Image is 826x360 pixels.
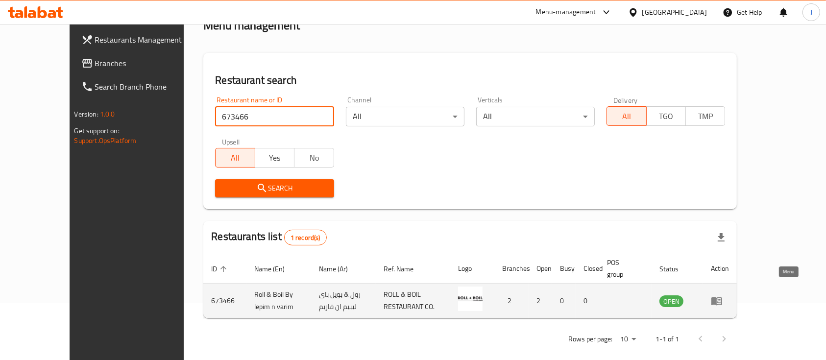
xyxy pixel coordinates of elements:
p: 1-1 of 1 [656,333,679,345]
span: 1 record(s) [285,233,326,242]
button: Search [215,179,334,197]
label: Delivery [613,96,638,103]
div: All [476,107,595,126]
td: 673466 [203,284,246,318]
span: POS group [607,257,640,280]
div: Export file [709,226,733,249]
span: Status [659,263,691,275]
td: 2 [494,284,529,318]
img: Roll & Boil By lepim n varim [458,287,483,311]
button: TGO [646,106,686,126]
th: Busy [552,254,576,284]
span: Restaurants Management [95,34,200,46]
td: رول & بويل باي ليبيم ان فاريم [311,284,376,318]
th: Open [529,254,552,284]
span: Search [223,182,326,194]
span: All [611,109,642,123]
div: Total records count [284,230,327,245]
a: Support.OpsPlatform [74,134,137,147]
span: Ref. Name [384,263,426,275]
h2: Menu management [203,18,300,33]
th: Closed [576,254,599,284]
div: Menu-management [536,6,596,18]
button: All [215,148,255,168]
span: 1.0.0 [100,108,115,120]
td: Roll & Boil By lepim n varim [246,284,311,318]
p: Rows per page: [568,333,612,345]
span: Version: [74,108,98,120]
div: Rows per page: [616,332,640,347]
span: Name (Ar) [319,263,361,275]
table: enhanced table [203,254,737,318]
span: TGO [651,109,682,123]
button: No [294,148,334,168]
button: All [607,106,646,126]
th: Logo [450,254,494,284]
button: Yes [255,148,294,168]
span: J [810,7,812,18]
h2: Restaurants list [211,229,326,245]
span: Branches [95,57,200,69]
span: Name (En) [254,263,297,275]
span: ID [211,263,230,275]
span: Search Branch Phone [95,81,200,93]
td: 2 [529,284,552,318]
th: Action [703,254,737,284]
label: Upsell [222,138,240,145]
div: All [346,107,464,126]
span: TMP [690,109,721,123]
span: All [219,151,251,165]
span: Yes [259,151,291,165]
a: Search Branch Phone [73,75,208,98]
h2: Restaurant search [215,73,725,88]
div: [GEOGRAPHIC_DATA] [642,7,707,18]
a: Branches [73,51,208,75]
td: ROLL & BOIL RESTAURANT CO. [376,284,450,318]
input: Search for restaurant name or ID.. [215,107,334,126]
th: Branches [494,254,529,284]
td: 0 [552,284,576,318]
span: No [298,151,330,165]
button: TMP [685,106,725,126]
div: OPEN [659,295,683,307]
td: 0 [576,284,599,318]
span: OPEN [659,296,683,307]
a: Restaurants Management [73,28,208,51]
span: Get support on: [74,124,120,137]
